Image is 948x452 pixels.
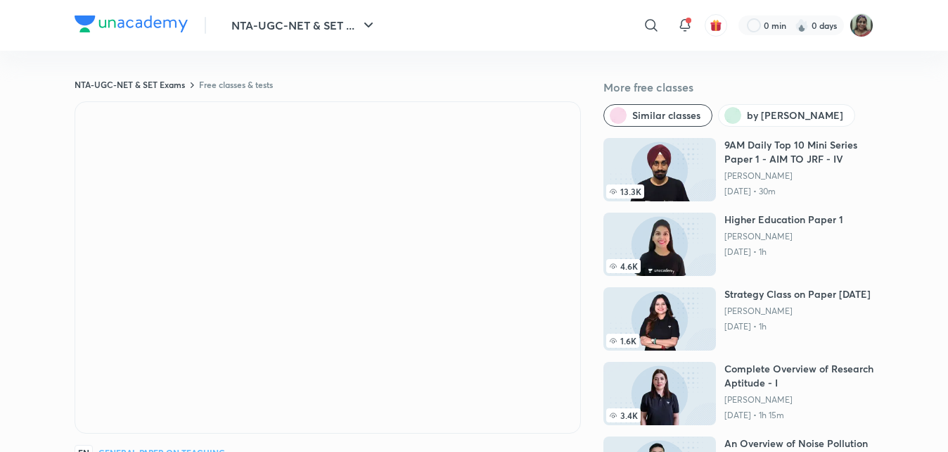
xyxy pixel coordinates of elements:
h5: More free classes [603,79,873,96]
a: [PERSON_NAME] [724,306,871,317]
a: NTA-UGC-NET & SET Exams [75,79,185,90]
span: 4.6K [606,259,641,273]
a: [PERSON_NAME] [724,231,843,242]
iframe: Class [75,102,580,433]
span: 3.4K [606,408,641,422]
button: avatar [705,14,727,37]
button: by Niharika Bhagtani [718,104,855,127]
h6: Complete Overview of Research Aptitude - I [724,362,873,390]
a: Free classes & tests [199,79,273,90]
h6: Strategy Class on Paper [DATE] [724,287,871,301]
img: Shiva Acharya [850,13,873,37]
h6: 9AM Daily Top 10 Mini Series Paper 1 - AIM TO JRF - IV [724,138,873,166]
a: Company Logo [75,15,188,36]
img: streak [795,18,809,32]
span: 1.6K [606,334,639,348]
a: [PERSON_NAME] [724,170,873,182]
button: Similar classes [603,104,712,127]
p: [DATE] • 30m [724,186,873,197]
a: [PERSON_NAME] [724,394,873,406]
span: by Niharika Bhagtani [747,108,843,123]
span: Similar classes [632,108,700,123]
button: NTA-UGC-NET & SET ... [223,11,385,39]
p: [DATE] • 1h [724,246,843,258]
span: 13.3K [606,184,644,199]
img: avatar [710,19,722,32]
p: [DATE] • 1h [724,321,871,332]
h6: Higher Education Paper 1 [724,213,843,227]
p: [DATE] • 1h 15m [724,410,873,421]
img: Company Logo [75,15,188,32]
